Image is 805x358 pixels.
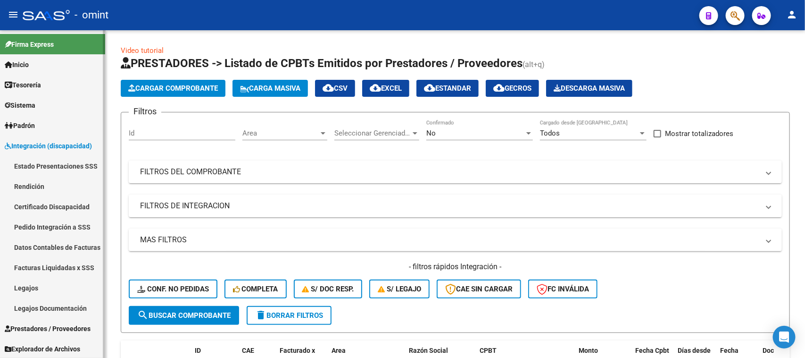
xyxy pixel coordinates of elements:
span: FC Inválida [537,285,589,293]
span: Firma Express [5,39,54,50]
mat-panel-title: FILTROS DEL COMPROBANTE [140,167,759,177]
mat-icon: delete [255,309,266,321]
span: Gecros [493,84,531,93]
span: - omint [75,5,108,26]
span: Mostrar totalizadores [665,128,733,139]
button: EXCEL [362,80,409,97]
button: Borrar Filtros [247,306,332,325]
mat-panel-title: MAS FILTROS [140,235,759,245]
span: ID [195,347,201,354]
span: No [426,129,436,137]
mat-expansion-panel-header: MAS FILTROS [129,229,782,251]
span: Inicio [5,60,29,70]
span: Razón Social [409,347,448,354]
span: Prestadores / Proveedores [5,324,91,334]
span: Explorador de Archivos [5,344,80,354]
mat-panel-title: FILTROS DE INTEGRACION [140,201,759,211]
mat-icon: cloud_download [323,82,334,94]
mat-icon: search [137,309,149,321]
span: Seleccionar Gerenciador [334,129,411,137]
mat-icon: cloud_download [370,82,381,94]
span: EXCEL [370,84,402,93]
span: Area [242,129,319,137]
button: Buscar Comprobante [129,306,239,325]
button: CSV [315,80,355,97]
span: Area [332,347,346,354]
mat-icon: cloud_download [424,82,435,94]
button: S/ Doc Resp. [294,280,363,298]
button: Descarga Masiva [546,80,632,97]
span: Cargar Comprobante [128,84,218,93]
mat-icon: person [786,9,797,20]
mat-expansion-panel-header: FILTROS DE INTEGRACION [129,195,782,217]
mat-icon: menu [8,9,19,20]
span: Descarga Masiva [554,84,625,93]
button: Conf. no pedidas [129,280,217,298]
span: CPBT [480,347,497,354]
span: Todos [540,129,560,137]
span: S/ Doc Resp. [302,285,354,293]
span: CAE [242,347,254,354]
h4: - filtros rápidos Integración - [129,262,782,272]
span: (alt+q) [523,60,545,69]
span: Integración (discapacidad) [5,141,92,151]
span: Sistema [5,100,35,111]
span: Buscar Comprobante [137,311,231,320]
button: Carga Masiva [232,80,308,97]
span: Estandar [424,84,471,93]
span: Monto [579,347,598,354]
button: Gecros [486,80,539,97]
span: PRESTADORES -> Listado de CPBTs Emitidos por Prestadores / Proveedores [121,57,523,70]
span: S/ legajo [378,285,421,293]
span: CSV [323,84,348,93]
button: Cargar Comprobante [121,80,225,97]
button: S/ legajo [369,280,430,298]
span: Conf. no pedidas [137,285,209,293]
button: FC Inválida [528,280,598,298]
mat-icon: cloud_download [493,82,505,94]
span: Padrón [5,120,35,131]
div: Open Intercom Messenger [773,326,796,349]
app-download-masive: Descarga masiva de comprobantes (adjuntos) [546,80,632,97]
h3: Filtros [129,105,161,118]
span: Fecha Cpbt [635,347,669,354]
span: CAE SIN CARGAR [445,285,513,293]
button: Completa [224,280,287,298]
button: CAE SIN CARGAR [437,280,521,298]
mat-expansion-panel-header: FILTROS DEL COMPROBANTE [129,161,782,183]
a: Video tutorial [121,46,164,55]
span: Tesorería [5,80,41,90]
button: Estandar [416,80,479,97]
span: Borrar Filtros [255,311,323,320]
span: Completa [233,285,278,293]
span: Carga Masiva [240,84,300,93]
